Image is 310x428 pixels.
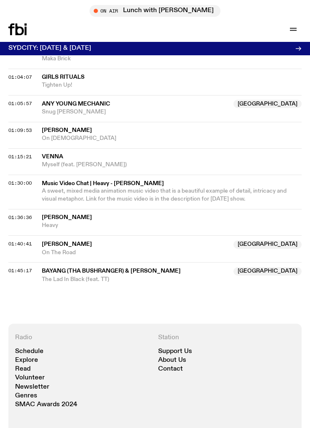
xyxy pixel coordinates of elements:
span: A sweet, mixed media animation music video that is a beautiful example of detail, intricacy and v... [42,188,287,202]
span: 01:09:53 [8,127,32,134]
span: Snug [PERSON_NAME] [42,108,302,116]
a: Schedule [15,348,44,355]
h4: Station [158,334,295,342]
span: [PERSON_NAME] [42,127,92,133]
span: BAYANG (tha Bushranger) & [PERSON_NAME] [42,268,181,274]
span: [PERSON_NAME] [42,241,92,247]
a: Explore [15,357,38,364]
span: Music Video Chat | Heavy - [PERSON_NAME] [42,180,297,188]
span: On The Road [42,249,302,257]
span: The Lad In Black (feat. TT) [42,276,302,284]
span: 01:05:57 [8,100,32,107]
span: 01:04:07 [8,74,32,80]
a: Newsletter [15,384,49,390]
button: On AirLunch with [PERSON_NAME] [90,5,220,17]
span: [GEOGRAPHIC_DATA] [233,240,302,249]
span: Tighten Up! [42,81,302,89]
span: 01:45:17 [8,267,32,274]
span: [PERSON_NAME] [42,214,92,220]
span: 01:36:36 [8,214,32,221]
span: Venna [42,154,63,160]
span: 01:15:21 [8,153,32,160]
span: Girls Rituals [42,74,85,80]
span: Any Young Mechanic [42,101,110,107]
h4: Radio [15,334,152,342]
span: Heavy [42,222,302,229]
span: [GEOGRAPHIC_DATA] [233,267,302,276]
span: Myself (feat. [PERSON_NAME]) [42,161,302,169]
a: About Us [158,357,186,364]
span: [GEOGRAPHIC_DATA] [233,100,302,108]
span: On [DEMOGRAPHIC_DATA] [42,134,302,142]
span: 01:40:41 [8,240,32,247]
a: SMAC Awards 2024 [15,402,77,408]
h3: SYDCITY: [DATE] & [DATE] [8,45,91,52]
a: Support Us [158,348,192,355]
a: Volunteer [15,375,45,381]
span: 01:30:00 [8,180,32,186]
a: Read [15,366,31,372]
span: Maka Brick [42,55,302,63]
a: Contact [158,366,183,372]
a: Genres [15,393,37,399]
